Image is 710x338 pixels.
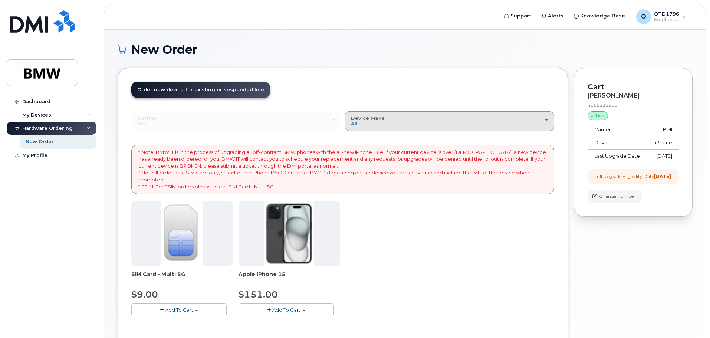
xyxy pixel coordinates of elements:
[588,150,648,163] td: Last Upgrade Date
[137,87,264,92] span: Order new device for existing or suspended line
[239,270,340,285] div: Apple iPhone 15
[654,174,671,179] strong: [DATE]
[678,306,704,332] iframe: Messenger Launcher
[239,289,278,300] span: $151.00
[588,92,679,99] div: [PERSON_NAME]
[588,102,679,108] div: 4165232961
[264,201,314,266] img: iphone15.jpg
[272,307,300,313] span: Add To Cart
[351,115,385,121] span: Device Make
[345,111,554,131] button: Device Make All
[118,43,693,56] h1: New Order
[599,193,635,200] span: Change Number
[131,303,227,316] button: Add To Cart
[588,190,642,203] button: Change Number
[161,201,203,266] img: 00D627D4-43E9-49B7-A367-2C99342E128C.jpg
[165,307,193,313] span: Add To Cart
[131,289,158,300] span: $9.00
[648,136,679,150] td: iPhone
[648,123,679,137] td: Bell
[239,303,334,316] button: Add To Cart
[588,123,648,137] td: Carrier
[588,111,608,120] div: active
[648,150,679,163] td: [DATE]
[588,136,648,150] td: Device
[351,121,358,127] span: All
[138,149,547,190] p: * Note: BMW IT is in the process of upgrading all off-contract BMW phones with the all-new iPhone...
[588,82,679,92] p: Cart
[594,173,671,180] div: Full Upgrade Eligibility Date
[131,270,233,285] div: SIM Card - Multi 5G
